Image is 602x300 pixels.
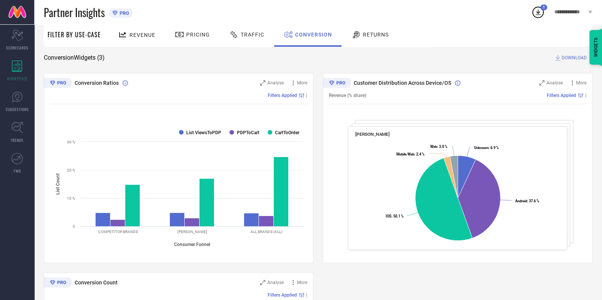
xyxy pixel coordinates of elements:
div: Premium [44,78,72,89]
span: Conversion Ratios [75,80,119,86]
text: : 50.1 % [385,214,403,218]
span: Analyse [546,80,563,86]
span: DOWNLOAD [562,54,587,62]
span: TRENDS [11,137,24,143]
text: [PERSON_NAME] [177,230,207,234]
svg: Zoom [260,280,265,285]
span: Filters Applied [268,93,297,98]
span: SUGGESTIONS [6,106,29,112]
text: : 3.0 % [430,144,447,149]
tspan: Android [515,199,527,203]
text: COMPETITOR BRANDS [98,230,138,234]
div: Open download list [531,5,545,19]
div: Premium [44,278,72,289]
span: | [585,93,586,98]
text: CartToOrder [275,130,300,135]
span: Conversion Widgets ( 3 ) [44,54,105,62]
text: 30 % [67,140,75,144]
span: Filters Applied [268,292,297,298]
text: ALL BRANDS (ALL) [251,230,282,234]
span: | [306,292,307,298]
span: Analyse [267,80,284,86]
span: Revenue (% share) [329,93,366,98]
span: Revenue [129,32,155,38]
span: More [297,280,307,285]
span: WORKSPACE [7,76,28,81]
span: Conversion Count [75,279,118,286]
span: SCORECARDS [6,45,29,51]
span: PRO [118,10,129,16]
span: | [306,93,307,98]
div: Premium [323,78,351,89]
text: List ViewsToPDP [186,130,221,135]
text: 0 [73,224,75,229]
span: Filters Applied [547,93,576,98]
text: 20 % [67,168,75,172]
span: Filter By Use-Case [48,30,101,39]
span: Analyse [267,280,284,285]
tspan: IOS [385,214,391,218]
tspan: List Count [55,173,61,195]
span: Partner Insights [44,5,105,20]
text: : 6.9 % [474,146,499,150]
span: Customer Distribution Across Device/OS [354,80,451,86]
svg: Zoom [260,80,265,86]
span: Traffic [241,32,264,38]
svg: Zoom [539,80,545,86]
span: More [297,80,307,86]
text: 10 % [67,196,75,200]
tspan: Mobile Web [396,152,414,156]
text: PDPToCart [237,130,259,135]
span: Conversion [295,32,332,38]
text: : 2.4 % [396,152,425,156]
span: [PERSON_NAME] [355,132,390,137]
span: Pricing [186,32,210,38]
text: : 37.6 % [515,199,539,203]
tspan: Unknown [474,146,489,150]
span: More [576,80,586,86]
tspan: Web [430,144,437,149]
span: Returns [363,32,389,38]
span: 1 [543,5,545,10]
span: FWD [14,168,21,174]
tspan: Consumer Funnel [174,241,210,247]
